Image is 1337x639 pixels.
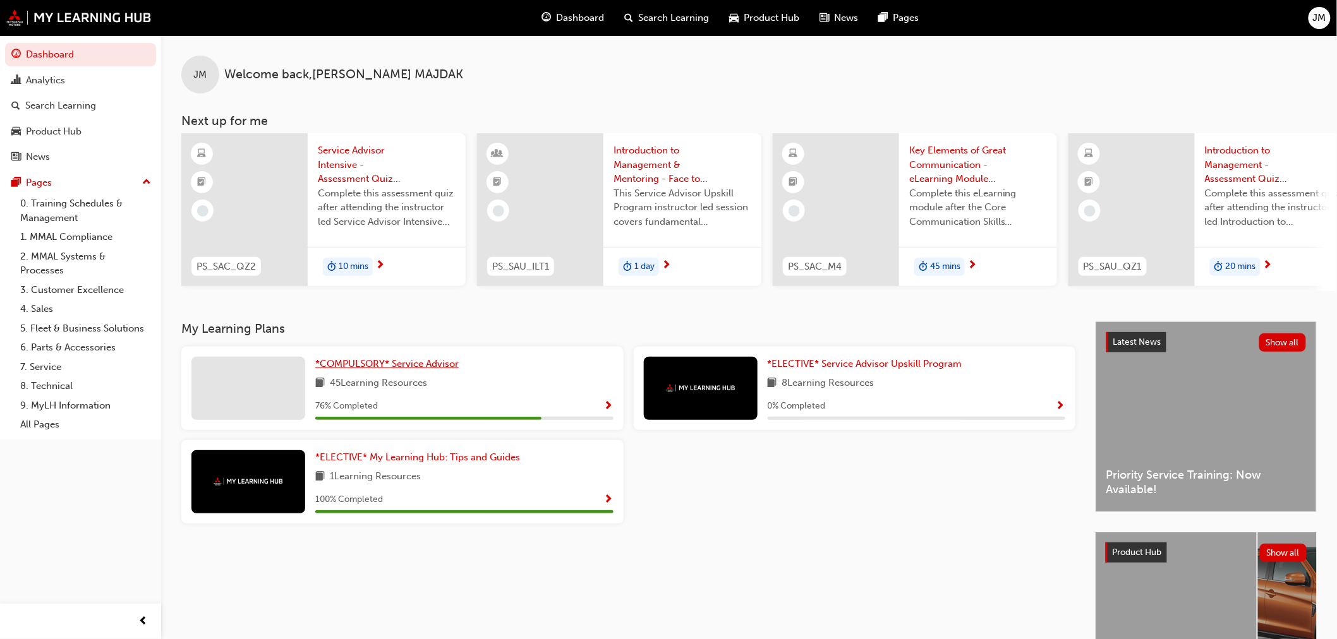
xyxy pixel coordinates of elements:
span: learningResourceType_INSTRUCTOR_LED-icon [493,146,502,162]
span: news-icon [11,152,21,163]
span: booktick-icon [1085,174,1094,191]
a: Latest NewsShow all [1106,332,1306,352]
span: learningRecordVerb_NONE-icon [1084,205,1096,217]
a: 0. Training Schedules & Management [15,194,156,227]
span: This Service Advisor Upskill Program instructor led session covers fundamental management styles ... [614,186,751,229]
span: pages-icon [11,177,21,189]
span: News [834,11,858,25]
span: Dashboard [556,11,604,25]
span: learningResourceType_ELEARNING-icon [198,146,207,162]
span: up-icon [142,174,151,191]
div: News [26,150,50,164]
span: Priority Service Training: Now Available! [1106,468,1306,496]
div: Analytics [26,73,65,88]
a: *COMPULSORY* Service Advisor [315,357,464,371]
span: learningRecordVerb_NONE-icon [789,205,800,217]
span: PS_SAU_ILT1 [492,260,549,274]
a: car-iconProduct Hub [719,5,809,31]
span: JM [194,68,207,82]
span: 1 day [634,260,655,274]
span: Latest News [1113,337,1161,347]
span: Welcome back , [PERSON_NAME] MAJDAK [224,68,463,82]
span: next-icon [375,260,385,272]
a: Analytics [5,69,156,92]
span: Introduction to Management & Mentoring - Face to Face Instructor Led Training (Service Advisor Up... [614,143,751,186]
a: *ELECTIVE* My Learning Hub: Tips and Guides [315,450,525,465]
a: Search Learning [5,94,156,117]
span: book-icon [768,376,777,391]
a: 5. Fleet & Business Solutions [15,319,156,338]
span: 20 mins [1226,260,1256,274]
div: Pages [26,176,52,190]
span: duration-icon [327,259,336,275]
span: booktick-icon [198,174,207,191]
span: JM [1313,11,1326,25]
span: prev-icon [139,614,148,630]
span: next-icon [662,260,671,272]
button: Show all [1259,333,1307,352]
span: 0 % Completed [768,399,826,414]
span: *COMPULSORY* Service Advisor [315,358,459,369]
span: duration-icon [1214,259,1223,275]
a: 8. Technical [15,376,156,396]
div: Search Learning [25,99,96,113]
span: search-icon [624,10,633,26]
span: Product Hub [1113,547,1162,558]
a: search-iconSearch Learning [614,5,719,31]
h3: Next up for me [161,114,1337,128]
a: 6. Parts & Accessories [15,338,156,357]
div: Product Hub [26,124,82,139]
button: Show all [1260,544,1307,562]
span: Pages [893,11,919,25]
span: learningResourceType_ELEARNING-icon [789,146,798,162]
a: *ELECTIVE* Service Advisor Upskill Program [768,357,967,371]
a: Product HubShow all [1106,542,1307,563]
a: Latest NewsShow allPriority Service Training: Now Available! [1096,321,1317,512]
button: Pages [5,171,156,194]
span: 45 mins [930,260,960,274]
button: DashboardAnalyticsSearch LearningProduct HubNews [5,40,156,171]
a: 4. Sales [15,299,156,319]
span: book-icon [315,376,325,391]
button: Show Progress [604,492,614,508]
span: Product Hub [744,11,799,25]
a: 1. MMAL Compliance [15,227,156,247]
span: next-icon [1263,260,1273,272]
span: Complete this eLearning module after the Core Communication Skills instructor led session from th... [909,186,1047,229]
a: PS_SAC_QZ2Service Advisor Intensive - Assessment Quiz (Service Advisor Core Program)Complete this... [181,133,466,286]
a: pages-iconPages [868,5,929,31]
a: news-iconNews [809,5,868,31]
span: next-icon [967,260,977,272]
a: Product Hub [5,120,156,143]
span: PS_SAU_QZ1 [1084,260,1142,274]
a: 3. Customer Excellence [15,280,156,300]
span: search-icon [11,100,20,112]
span: *ELECTIVE* Service Advisor Upskill Program [768,358,962,369]
a: PS_SAC_M4Key Elements of Great Communication - eLearning Module (Service Advisor Core Program)Com... [773,133,1057,286]
span: pages-icon [878,10,888,26]
span: 100 % Completed [315,493,383,507]
span: news-icon [820,10,829,26]
span: book-icon [315,469,325,485]
a: News [5,145,156,169]
span: car-icon [729,10,739,26]
span: Show Progress [1056,401,1065,412]
span: Complete this assessment quiz after attending the instructor led Service Advisor Intensive sessio... [318,186,456,229]
button: Show Progress [604,398,614,414]
img: mmal [6,9,152,26]
span: guage-icon [541,10,551,26]
h3: My Learning Plans [181,321,1075,336]
img: mmal [214,477,283,486]
a: 2. MMAL Systems & Processes [15,247,156,280]
a: guage-iconDashboard [531,5,614,31]
span: PS_SAC_QZ2 [197,260,256,274]
span: learningResourceType_ELEARNING-icon [1085,146,1094,162]
a: 9. MyLH Information [15,396,156,415]
a: 7. Service [15,357,156,377]
span: duration-icon [919,259,928,275]
span: learningRecordVerb_NONE-icon [197,205,209,217]
button: JM [1309,7,1331,29]
span: duration-icon [623,259,632,275]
